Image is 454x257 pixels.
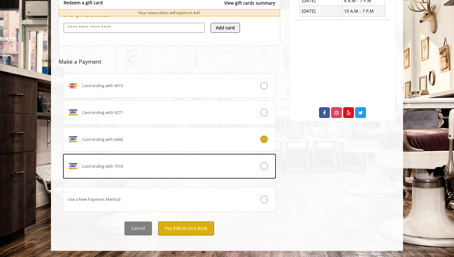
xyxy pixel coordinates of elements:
[59,59,101,65] label: Make a Payment
[63,187,276,212] label: Use a New Payment Method
[68,107,78,117] img: VISA
[342,6,385,16] td: 10 A.M - 7 P.M
[68,81,78,91] img: MASTERCARD
[211,23,240,33] button: Add card
[82,109,123,116] span: Card ending with 9271
[68,134,78,144] img: VISA
[124,221,152,235] button: Cancel
[82,163,123,170] span: Card ending with 7518
[158,221,214,235] button: Pay $48.00 and Book
[82,136,123,143] span: Card ending with 6443
[82,82,123,89] span: Card ending with 4915
[68,161,78,171] img: VISA
[59,9,280,16] div: Your reservation will expire in 4:41
[63,196,240,203] div: Use a New Payment Method
[300,6,343,16] td: [DATE]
